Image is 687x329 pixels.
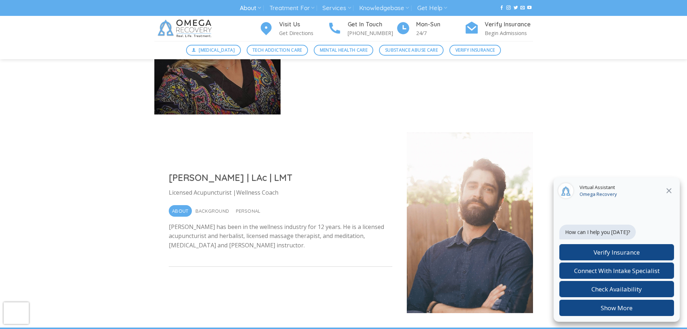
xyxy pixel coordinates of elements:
a: Follow on Twitter [514,5,518,10]
h4: Mon-Sun [416,20,464,29]
span: [MEDICAL_DATA] [199,47,235,53]
p: Get Directions [279,29,327,37]
a: Knowledgebase [359,1,409,15]
a: Mental Health Care [314,45,373,56]
a: Follow on YouTube [527,5,532,10]
a: Verify Insurance [449,45,501,56]
h4: Visit Us [279,20,327,29]
p: Begin Admissions [485,29,533,37]
p: Licensed Acupuncturist |Wellness Coach [169,188,392,198]
a: Follow on Instagram [506,5,511,10]
span: Background [195,205,229,217]
a: [MEDICAL_DATA] [186,45,241,56]
a: About [240,1,261,15]
a: Send us an email [520,5,525,10]
a: Services [322,1,351,15]
p: [PHONE_NUMBER] [348,29,396,37]
img: Omega Recovery [154,16,217,41]
a: Substance Abuse Care [379,45,444,56]
a: Get Help [417,1,447,15]
a: Follow on Facebook [499,5,504,10]
h4: Get In Touch [348,20,396,29]
p: 24/7 [416,29,464,37]
h2: [PERSON_NAME] | LAc | LMT [169,172,392,183]
a: Treatment For [269,1,314,15]
a: Visit Us Get Directions [259,20,327,38]
a: Tech Addiction Care [247,45,308,56]
span: Personal [236,205,260,217]
span: Substance Abuse Care [385,47,438,53]
h4: Verify Insurance [485,20,533,29]
span: Mental Health Care [320,47,367,53]
span: Verify Insurance [455,47,495,53]
p: [PERSON_NAME] has been in the wellness industry for 12 years. He is a licensed acupuncturist and ... [169,222,392,250]
span: Tech Addiction Care [252,47,302,53]
a: Verify Insurance Begin Admissions [464,20,533,38]
a: Get In Touch [PHONE_NUMBER] [327,20,396,38]
span: About [172,205,188,217]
